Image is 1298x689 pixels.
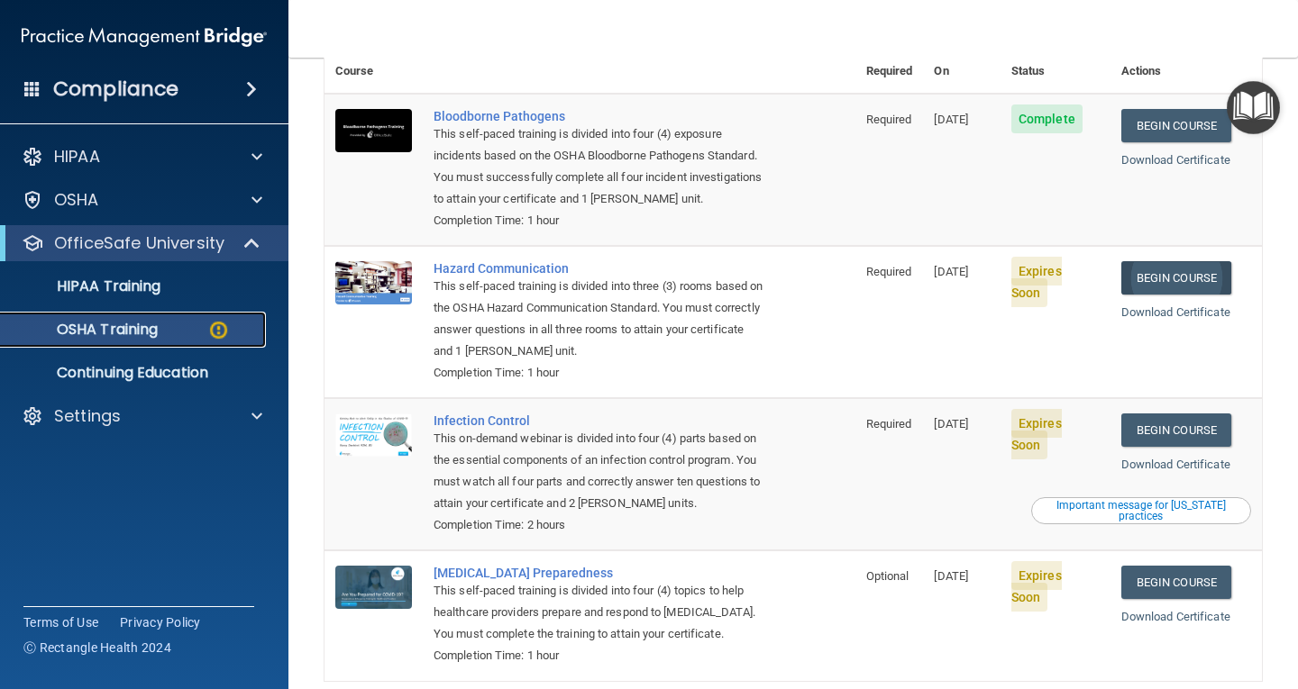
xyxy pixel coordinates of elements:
[434,210,765,231] div: Completion Time: 1 hour
[434,123,765,210] div: This self-paced training is divided into four (4) exposure incidents based on the OSHA Bloodborne...
[54,405,121,427] p: Settings
[23,613,98,631] a: Terms of Use
[1011,257,1062,307] span: Expires Soon
[923,28,1001,94] th: Expires On
[1121,153,1230,167] a: Download Certificate
[324,28,423,94] th: Course
[434,413,765,428] a: Infection Control
[1121,109,1231,142] a: Begin Course
[1227,81,1280,134] button: Open Resource Center
[1011,409,1062,459] span: Expires Soon
[22,146,262,168] a: HIPAA
[1031,497,1251,524] button: Read this if you are a dental practitioner in the state of CA
[434,276,765,362] div: This self-paced training is divided into three (3) rooms based on the OSHA Hazard Communication S...
[53,77,178,102] h4: Compliance
[855,28,924,94] th: Required
[54,189,99,211] p: OSHA
[54,232,224,254] p: OfficeSafe University
[434,514,765,536] div: Completion Time: 2 hours
[12,277,160,295] p: HIPAA Training
[1121,261,1231,295] a: Begin Course
[22,19,267,55] img: PMB logo
[934,417,968,431] span: [DATE]
[434,580,765,645] div: This self-paced training is divided into four (4) topics to help healthcare providers prepare and...
[12,364,258,382] p: Continuing Education
[54,146,100,168] p: HIPAA
[434,428,765,514] div: This on-demand webinar is divided into four (4) parts based on the essential components of an inf...
[22,405,262,427] a: Settings
[1121,458,1230,471] a: Download Certificate
[866,569,910,583] span: Optional
[434,261,765,276] a: Hazard Communication
[1121,305,1230,319] a: Download Certificate
[934,569,968,583] span: [DATE]
[23,639,171,657] span: Ⓒ Rectangle Health 2024
[434,109,765,123] a: Bloodborne Pathogens
[934,113,968,126] span: [DATE]
[22,189,262,211] a: OSHA
[434,645,765,666] div: Completion Time: 1 hour
[1001,28,1111,94] th: Status
[934,265,968,278] span: [DATE]
[1111,28,1262,94] th: Actions
[1011,104,1083,133] span: Complete
[207,319,230,341] img: warning-circle.0cc9ac19.png
[986,561,1276,633] iframe: Drift Widget Chat Controller
[120,613,201,631] a: Privacy Policy
[866,113,912,126] span: Required
[1034,500,1248,521] div: Important message for [US_STATE] practices
[434,566,765,580] a: [MEDICAL_DATA] Preparedness
[1121,413,1231,447] a: Begin Course
[434,362,765,384] div: Completion Time: 1 hour
[866,417,912,431] span: Required
[866,265,912,278] span: Required
[12,321,158,339] p: OSHA Training
[22,232,261,254] a: OfficeSafe University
